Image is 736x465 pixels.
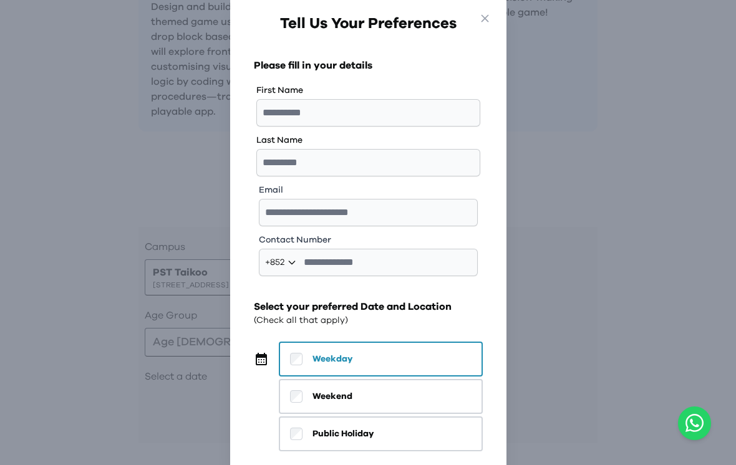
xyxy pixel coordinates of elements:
h2: Select your preferred Date and Location [254,299,483,314]
h1: Tell Us Your Preferences [254,12,483,35]
span: Public Holiday [312,428,374,440]
span: Weekend [312,390,352,403]
label: Contact Number [259,234,478,246]
button: Weekday [279,342,483,376]
button: Weekend [279,379,483,414]
h2: Please fill in your details [254,58,483,73]
div: (Check all that apply) [254,314,483,327]
label: First Name [256,84,480,97]
label: Email [259,184,478,196]
label: Last Name [256,134,480,146]
button: Public Holiday [279,416,483,451]
span: Weekday [312,353,352,365]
